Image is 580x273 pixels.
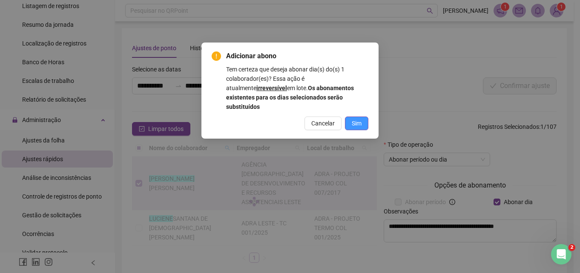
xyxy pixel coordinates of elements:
[226,65,368,111] div: Tem certeza que deseja abonar dia(s) do(s) 1 colaborador(es)? Essa ação é atualmente em lote.
[551,244,571,264] iframe: Intercom live chat
[256,85,287,91] b: irreversível
[569,244,575,251] span: 2
[212,51,221,61] span: exclamation-circle
[226,85,354,110] b: Os abonamentos existentes para os dias selecionados serão substituídos
[352,119,362,128] span: Sim
[304,117,342,130] button: Cancelar
[226,51,368,61] span: Adicionar abono
[311,119,335,128] span: Cancelar
[345,117,368,130] button: Sim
